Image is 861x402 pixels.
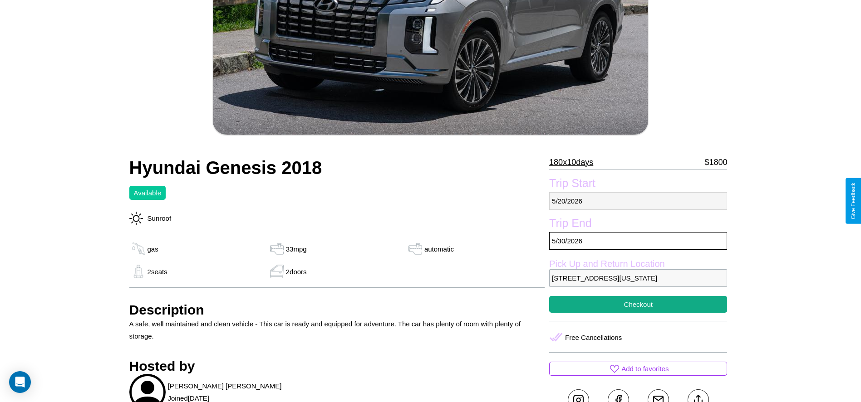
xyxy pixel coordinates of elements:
[549,296,727,313] button: Checkout
[549,192,727,210] p: 5 / 20 / 2026
[286,243,307,255] p: 33 mpg
[9,371,31,393] div: Open Intercom Messenger
[129,242,148,256] img: gas
[168,380,282,392] p: [PERSON_NAME] [PERSON_NAME]
[549,232,727,250] p: 5 / 30 / 2026
[549,259,727,269] label: Pick Up and Return Location
[286,266,307,278] p: 2 doors
[129,158,545,178] h2: Hyundai Genesis 2018
[268,242,286,256] img: gas
[129,302,545,318] h3: Description
[704,155,727,170] p: $ 1800
[850,183,856,219] div: Give Feedback
[565,331,622,344] p: Free Cancellations
[549,362,727,376] button: Add to favorites
[549,269,727,287] p: [STREET_ADDRESS][US_STATE]
[148,266,167,278] p: 2 seats
[406,242,424,256] img: gas
[129,265,148,278] img: gas
[549,155,593,170] p: 180 x 10 days
[134,187,162,199] p: Available
[143,212,172,224] p: Sunroof
[549,217,727,232] label: Trip End
[129,318,545,342] p: A safe, well maintained and clean vehicle - This car is ready and equipped for adventure. The car...
[129,358,545,374] h3: Hosted by
[621,363,669,375] p: Add to favorites
[148,243,158,255] p: gas
[268,265,286,278] img: gas
[424,243,454,255] p: automatic
[549,177,727,192] label: Trip Start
